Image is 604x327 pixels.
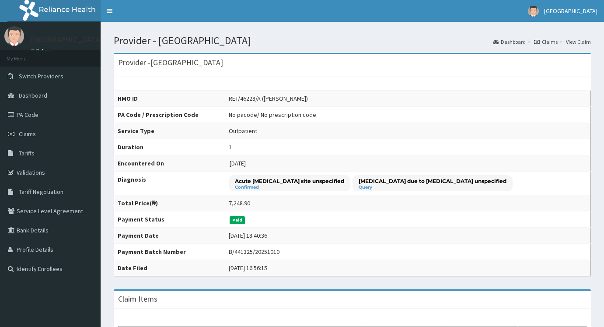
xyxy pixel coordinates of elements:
[19,91,47,99] span: Dashboard
[118,295,157,303] h3: Claim Items
[528,6,539,17] img: User Image
[229,143,232,151] div: 1
[4,26,24,46] img: User Image
[19,72,63,80] span: Switch Providers
[235,185,344,190] small: Confirmed
[114,211,225,228] th: Payment Status
[114,155,225,172] th: Encountered On
[359,185,506,190] small: Query
[114,172,225,195] th: Diagnosis
[114,35,591,46] h1: Provider - [GEOGRAPHIC_DATA]
[114,107,225,123] th: PA Code / Prescription Code
[19,188,63,196] span: Tariff Negotiation
[229,231,267,240] div: [DATE] 18:40:36
[114,123,225,139] th: Service Type
[31,48,52,54] a: Online
[493,38,526,46] a: Dashboard
[114,91,225,107] th: HMO ID
[229,199,250,207] div: 7,248.90
[544,7,597,15] span: [GEOGRAPHIC_DATA]
[235,177,344,185] p: Acute [MEDICAL_DATA] site unspecified
[230,216,245,224] span: Paid
[114,228,225,244] th: Payment Date
[114,260,225,276] th: Date Filed
[534,38,558,46] a: Claims
[566,38,591,46] a: View Claim
[230,159,246,167] span: [DATE]
[229,247,279,256] div: B/441325/20251010
[229,264,267,272] div: [DATE] 16:56:15
[114,244,225,260] th: Payment Batch Number
[229,127,257,135] div: Outpatient
[229,110,316,119] div: No pacode / No prescription code
[114,195,225,211] th: Total Price(₦)
[114,139,225,155] th: Duration
[19,149,35,157] span: Tariffs
[19,130,36,138] span: Claims
[31,35,103,43] p: [GEOGRAPHIC_DATA]
[118,59,223,67] h3: Provider - [GEOGRAPHIC_DATA]
[229,94,308,103] div: RET/46228/A ([PERSON_NAME])
[359,177,506,185] p: [MEDICAL_DATA] due to [MEDICAL_DATA] unspecified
